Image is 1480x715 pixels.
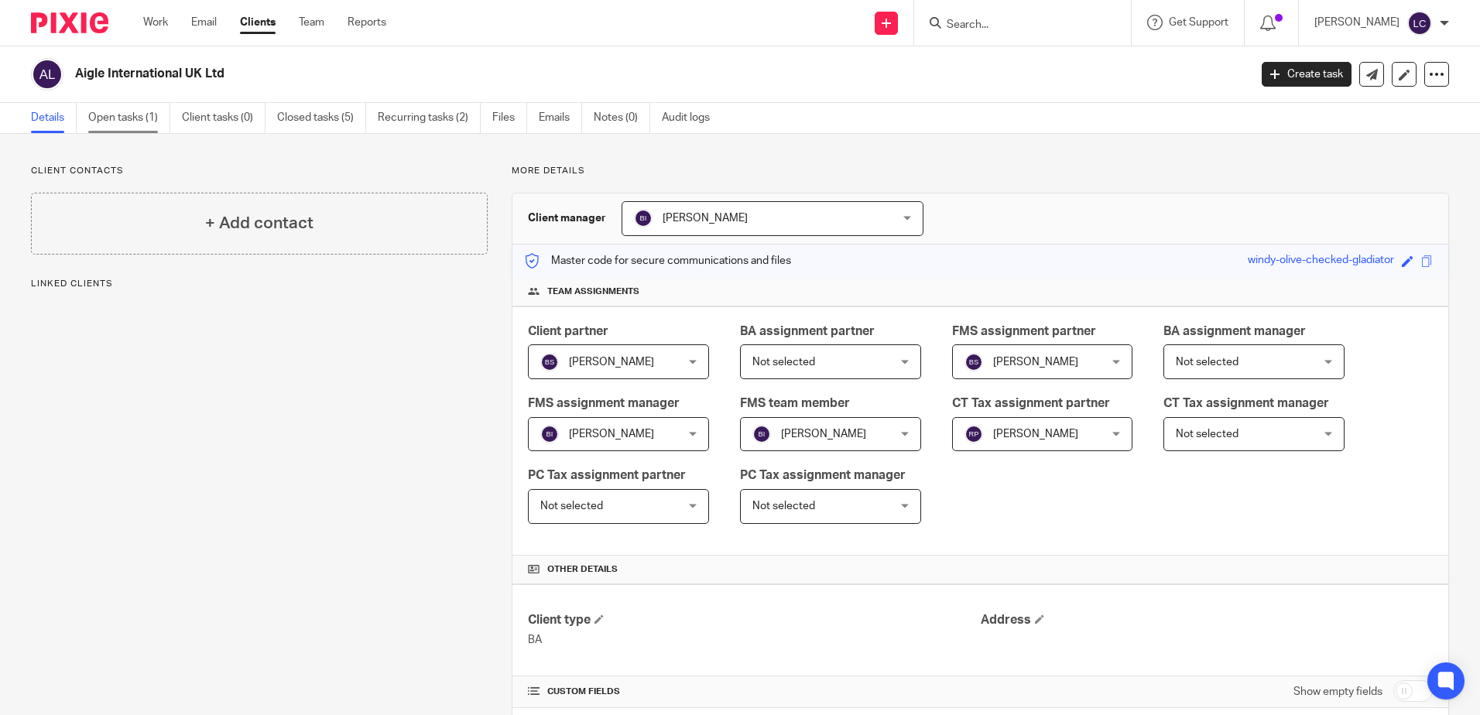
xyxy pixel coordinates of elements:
[1262,62,1352,87] a: Create task
[528,325,608,337] span: Client partner
[191,15,217,30] a: Email
[524,253,791,269] p: Master code for secure communications and files
[182,103,266,133] a: Client tasks (0)
[740,397,850,409] span: FMS team member
[1176,429,1238,440] span: Not selected
[143,15,168,30] a: Work
[945,19,1084,32] input: Search
[1169,17,1228,28] span: Get Support
[31,12,108,33] img: Pixie
[993,429,1078,440] span: [PERSON_NAME]
[31,58,63,91] img: svg%3E
[740,469,906,481] span: PC Tax assignment manager
[528,612,980,628] h4: Client type
[547,563,618,576] span: Other details
[75,66,1006,82] h2: Aigle International UK Ltd
[663,213,748,224] span: [PERSON_NAME]
[547,286,639,298] span: Team assignments
[31,278,488,290] p: Linked clients
[31,103,77,133] a: Details
[1248,252,1394,270] div: windy-olive-checked-gladiator
[662,103,721,133] a: Audit logs
[539,103,582,133] a: Emails
[512,165,1449,177] p: More details
[348,15,386,30] a: Reports
[964,425,983,443] img: svg%3E
[569,357,654,368] span: [PERSON_NAME]
[1163,397,1329,409] span: CT Tax assignment manager
[1407,11,1432,36] img: svg%3E
[1163,325,1306,337] span: BA assignment manager
[781,429,866,440] span: [PERSON_NAME]
[952,397,1110,409] span: CT Tax assignment partner
[299,15,324,30] a: Team
[88,103,170,133] a: Open tasks (1)
[1176,357,1238,368] span: Not selected
[952,325,1096,337] span: FMS assignment partner
[981,612,1433,628] h4: Address
[528,686,980,698] h4: CUSTOM FIELDS
[492,103,527,133] a: Files
[540,425,559,443] img: svg%3E
[31,165,488,177] p: Client contacts
[528,397,680,409] span: FMS assignment manager
[740,325,875,337] span: BA assignment partner
[964,353,983,371] img: svg%3E
[752,357,815,368] span: Not selected
[240,15,276,30] a: Clients
[528,469,686,481] span: PC Tax assignment partner
[540,353,559,371] img: svg%3E
[528,632,980,648] p: BA
[277,103,366,133] a: Closed tasks (5)
[1293,684,1382,700] label: Show empty fields
[378,103,481,133] a: Recurring tasks (2)
[594,103,650,133] a: Notes (0)
[1314,15,1399,30] p: [PERSON_NAME]
[540,501,603,511] span: Not selected
[569,429,654,440] span: [PERSON_NAME]
[752,425,771,443] img: svg%3E
[528,210,606,226] h3: Client manager
[634,209,653,227] img: svg%3E
[205,211,313,235] h4: + Add contact
[993,357,1078,368] span: [PERSON_NAME]
[752,501,815,511] span: Not selected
